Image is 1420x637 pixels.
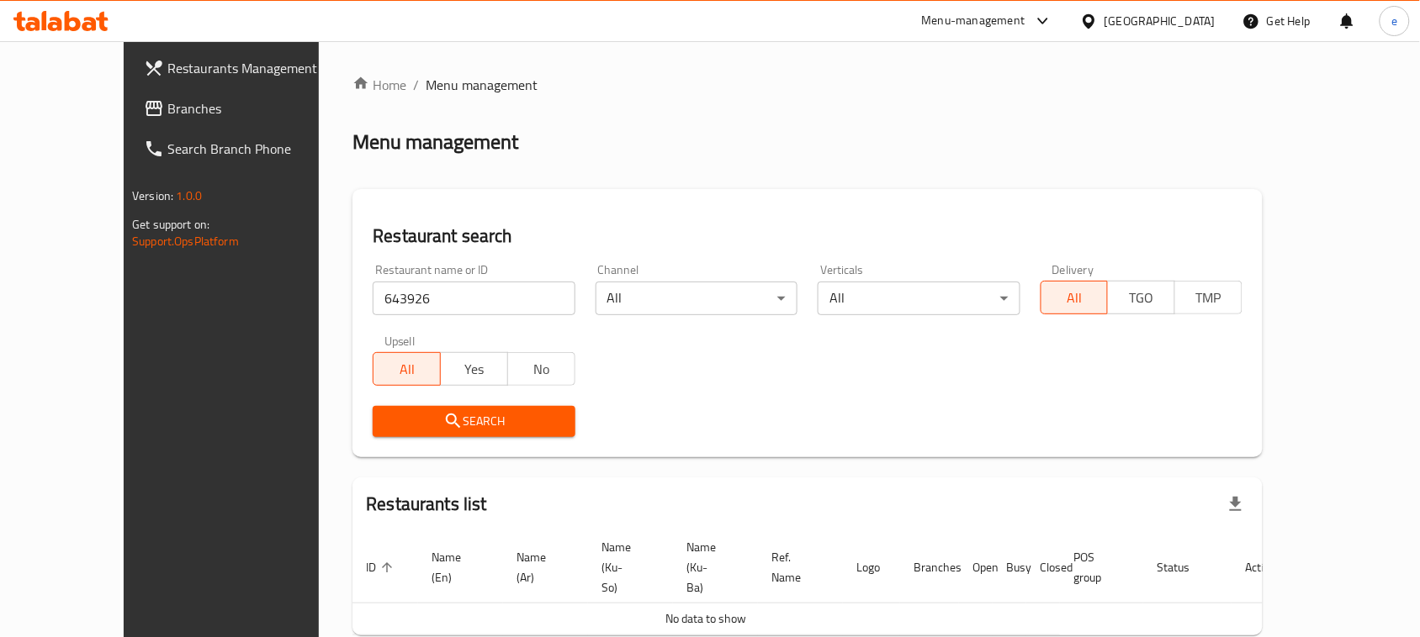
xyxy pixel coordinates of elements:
[380,357,434,382] span: All
[993,532,1026,603] th: Busy
[818,282,1020,315] div: All
[1026,532,1060,603] th: Closed
[440,352,508,386] button: Yes
[959,532,993,603] th: Open
[352,75,406,95] a: Home
[132,213,209,235] span: Get support on:
[352,532,1290,635] table: enhanced table
[1182,286,1236,310] span: TMP
[130,88,361,129] a: Branches
[352,129,518,155] h2: Menu management
[432,547,483,587] span: Name (En)
[1107,281,1175,314] button: TGO
[386,411,561,432] span: Search
[601,537,653,598] span: Name (Ku-So)
[176,185,202,207] span: 1.0.0
[384,335,416,347] label: Upsell
[666,608,747,629] span: No data to show
[596,282,797,315] div: All
[167,98,347,118] span: Branches
[130,129,361,169] a: Search Branch Phone
[426,75,538,95] span: Menu management
[1232,532,1290,603] th: Action
[900,532,959,603] th: Branches
[1041,281,1109,314] button: All
[366,557,398,577] span: ID
[515,357,569,382] span: No
[1048,286,1102,310] span: All
[517,547,568,587] span: Name (Ar)
[132,230,239,252] a: Support.OpsPlatform
[373,406,575,437] button: Search
[843,532,900,603] th: Logo
[1216,484,1256,524] div: Export file
[167,139,347,159] span: Search Branch Phone
[686,537,738,598] span: Name (Ku-Ba)
[1105,12,1216,30] div: [GEOGRAPHIC_DATA]
[1052,264,1094,276] label: Delivery
[1115,286,1168,310] span: TGO
[448,357,501,382] span: Yes
[413,75,419,95] li: /
[373,282,575,315] input: Search for restaurant name or ID..
[1157,557,1211,577] span: Status
[167,58,347,78] span: Restaurants Management
[366,492,486,517] h2: Restaurants list
[507,352,575,386] button: No
[771,547,823,587] span: Ref. Name
[1391,12,1397,30] span: e
[130,48,361,88] a: Restaurants Management
[132,185,173,207] span: Version:
[1174,281,1242,314] button: TMP
[373,224,1242,249] h2: Restaurant search
[352,75,1263,95] nav: breadcrumb
[922,11,1025,31] div: Menu-management
[373,352,441,386] button: All
[1073,547,1123,587] span: POS group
